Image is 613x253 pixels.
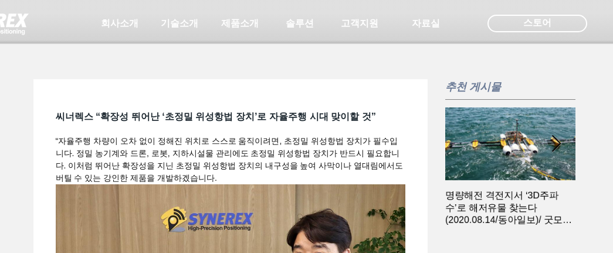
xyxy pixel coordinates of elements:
[523,16,551,29] span: 스토어
[221,18,259,30] span: 제품소개
[330,12,389,35] a: 고객지원
[161,18,198,30] span: 기술소개
[286,18,314,30] span: 솔루션
[90,12,149,35] a: 회사소개
[56,136,406,183] span: “자율주행 차량이 오차 없이 정해진 위치로 스스로 움직이려면, 초정밀 위성항법 장치가 필수입니다. 정밀 농기계와 드론, 로봇, 지하시설물 관리에도 초정밀 위성항법 장치가 반드...
[101,18,138,30] span: 회사소개
[487,15,587,32] div: 스토어
[211,12,269,35] a: 제품소개
[412,18,440,30] span: 자료실
[341,18,378,30] span: 고객지원
[150,12,209,35] a: 기술소개
[397,12,455,35] a: 자료실
[445,190,575,227] a: 명량해전 격전지서 ‘3D주파수’로 해저유물 찾는다(2020.08.14/동아일보)/ 굿모닝 대한민국 라이브 [찐현장속으로] 수중문화재 탐사 현장을 가다
[270,12,329,35] a: 솔루션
